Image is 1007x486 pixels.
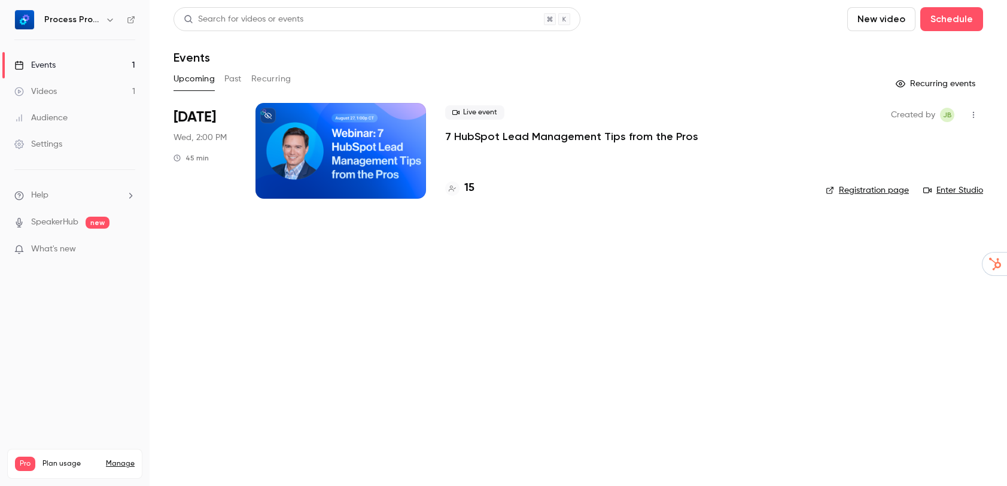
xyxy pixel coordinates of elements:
[174,50,210,65] h1: Events
[224,69,242,89] button: Past
[890,74,983,93] button: Recurring events
[14,138,62,150] div: Settings
[31,189,48,202] span: Help
[251,69,291,89] button: Recurring
[847,7,915,31] button: New video
[86,217,109,229] span: new
[174,153,209,163] div: 45 min
[42,459,99,469] span: Plan usage
[464,180,474,196] h4: 15
[826,184,909,196] a: Registration page
[891,108,935,122] span: Created by
[174,132,227,144] span: Wed, 2:00 PM
[14,189,135,202] li: help-dropdown-opener
[174,69,215,89] button: Upcoming
[184,13,303,26] div: Search for videos or events
[174,103,236,199] div: Aug 27 Wed, 1:00 PM (America/Chicago)
[106,459,135,469] a: Manage
[15,457,35,471] span: Pro
[920,7,983,31] button: Schedule
[943,108,952,122] span: JB
[445,180,474,196] a: 15
[15,10,34,29] img: Process Pro Consulting
[923,184,983,196] a: Enter Studio
[174,108,216,127] span: [DATE]
[14,59,56,71] div: Events
[14,112,68,124] div: Audience
[44,14,101,26] h6: Process Pro Consulting
[31,243,76,256] span: What's new
[445,129,698,144] a: 7 HubSpot Lead Management Tips from the Pros
[940,108,954,122] span: Jenny-Kate Barkin
[121,244,135,255] iframe: Noticeable Trigger
[445,105,504,120] span: Live event
[14,86,57,98] div: Videos
[31,216,78,229] a: SpeakerHub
